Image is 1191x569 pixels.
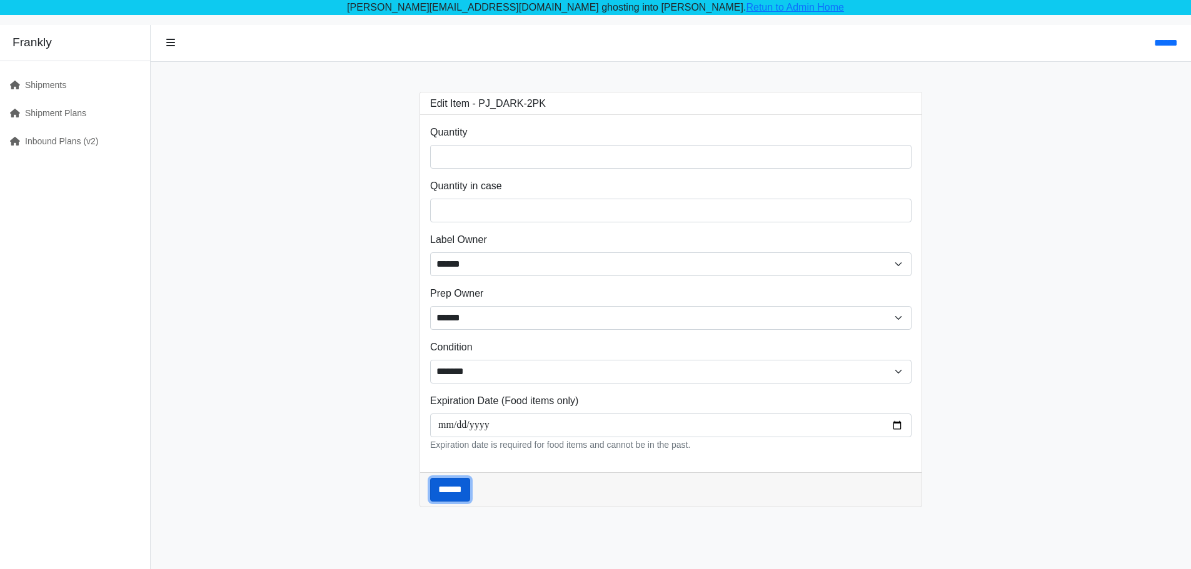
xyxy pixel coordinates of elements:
label: Quantity in case [430,179,502,194]
label: Prep Owner [430,286,483,301]
label: Condition [430,340,473,355]
label: Expiration Date (Food items only) [430,393,578,408]
h3: Edit Item - PJ_DARK-2PK [430,97,546,109]
small: Expiration date is required for food items and cannot be in the past. [430,440,690,450]
label: Quantity [430,125,468,140]
label: Label Owner [430,232,487,247]
a: Retun to Admin Home [746,2,844,12]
